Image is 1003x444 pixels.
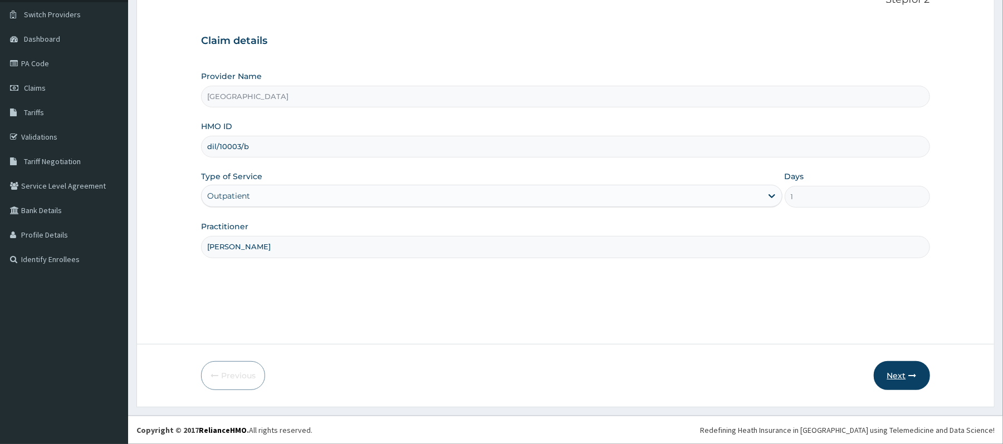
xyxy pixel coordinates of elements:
footer: All rights reserved. [128,416,1003,444]
label: HMO ID [201,121,232,132]
span: Tariffs [24,107,44,117]
a: RelianceHMO [199,425,247,435]
span: Tariff Negotiation [24,156,81,166]
h3: Claim details [201,35,929,47]
input: Enter Name [201,236,929,258]
div: Redefining Heath Insurance in [GEOGRAPHIC_DATA] using Telemedicine and Data Science! [700,425,995,436]
span: Claims [24,83,46,93]
label: Provider Name [201,71,262,82]
button: Previous [201,361,265,390]
span: Switch Providers [24,9,81,19]
strong: Copyright © 2017 . [136,425,249,435]
label: Practitioner [201,221,248,232]
span: Dashboard [24,34,60,44]
button: Next [874,361,930,390]
label: Type of Service [201,171,262,182]
div: Outpatient [207,190,250,201]
input: Enter HMO ID [201,136,929,157]
label: Days [785,171,804,182]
